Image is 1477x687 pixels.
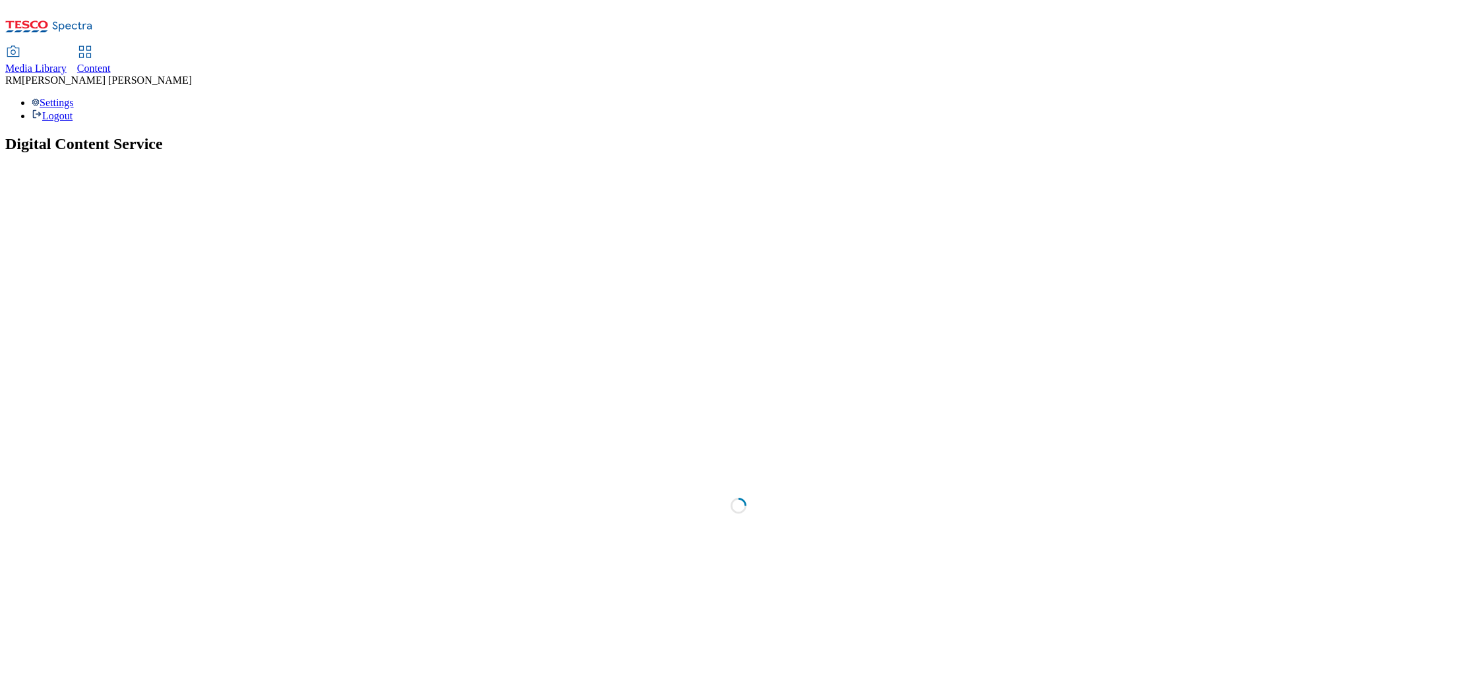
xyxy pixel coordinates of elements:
span: Media Library [5,63,67,74]
a: Content [77,47,111,75]
a: Settings [32,97,74,108]
a: Logout [32,110,73,121]
span: RM [5,75,22,86]
span: Content [77,63,111,74]
a: Media Library [5,47,67,75]
h1: Digital Content Service [5,135,1472,153]
span: [PERSON_NAME] [PERSON_NAME] [22,75,192,86]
